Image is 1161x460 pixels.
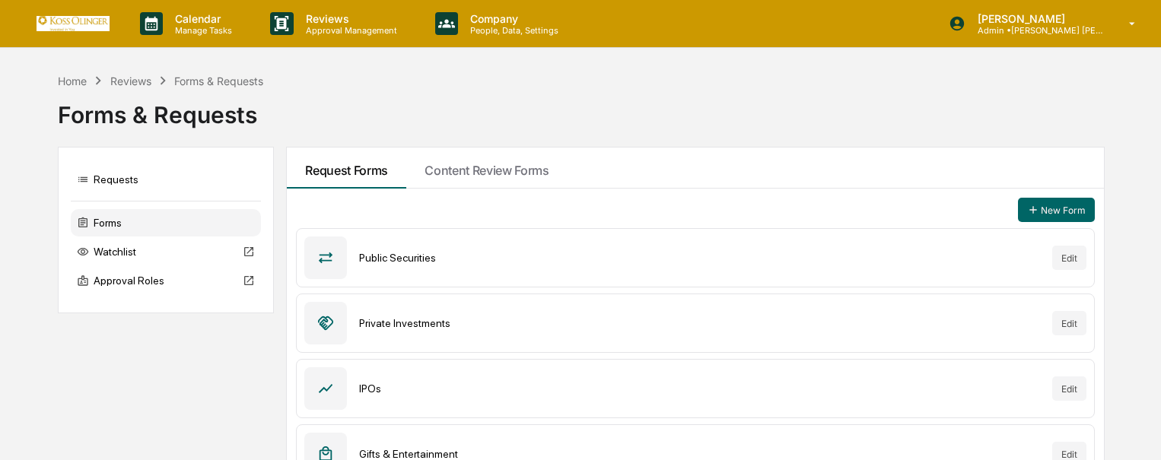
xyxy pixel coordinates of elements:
p: People, Data, Settings [458,25,566,36]
button: New Form [1018,198,1095,222]
div: Forms & Requests [174,75,263,87]
p: Approval Management [294,25,405,36]
button: Edit [1052,246,1086,270]
div: Forms [71,209,261,236]
div: Home [58,75,87,87]
button: Edit [1052,376,1086,401]
div: Public Securities [359,252,1039,264]
p: Reviews [294,12,405,25]
div: Forms & Requests [58,89,1102,128]
img: logo [37,16,110,30]
p: Company [458,12,566,25]
div: Approval Roles [71,267,261,294]
button: Edit [1052,311,1086,335]
div: Watchlist [71,238,261,265]
button: Request Forms [287,148,406,189]
iframe: Open customer support [1112,410,1153,451]
div: Requests [71,166,261,193]
div: Gifts & Entertainment [359,448,1039,460]
div: Reviews [110,75,151,87]
div: IPOs [359,382,1039,395]
button: Content Review Forms [406,148,568,189]
p: Manage Tasks [163,25,240,36]
p: [PERSON_NAME] [965,12,1107,25]
p: Admin • [PERSON_NAME] [PERSON_NAME] Consulting, LLC [965,25,1107,36]
p: Calendar [163,12,240,25]
div: Private Investments [359,317,1039,329]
